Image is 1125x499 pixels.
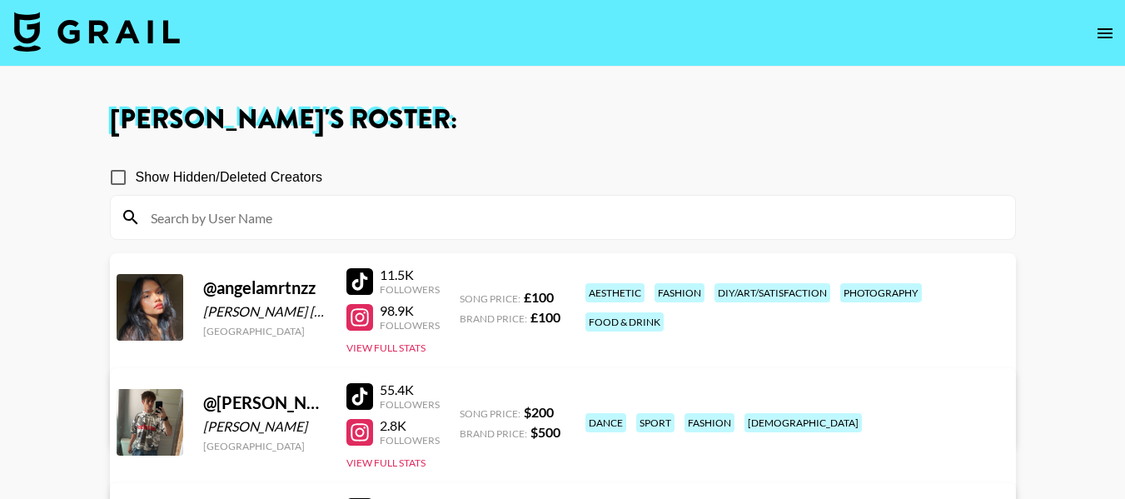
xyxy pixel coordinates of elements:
strong: £ 100 [524,289,554,305]
div: food & drink [585,312,664,332]
span: Brand Price: [460,427,527,440]
button: View Full Stats [346,342,426,354]
div: Followers [380,398,440,411]
div: aesthetic [585,283,645,302]
img: Grail Talent [13,12,180,52]
div: Followers [380,319,440,332]
div: fashion [655,283,704,302]
span: Song Price: [460,292,520,305]
h1: [PERSON_NAME] 's Roster: [110,107,1016,133]
div: fashion [684,413,734,432]
strong: $ 200 [524,404,554,420]
div: 98.9K [380,302,440,319]
div: [DEMOGRAPHIC_DATA] [744,413,862,432]
button: View Full Stats [346,457,426,469]
div: Followers [380,283,440,296]
div: diy/art/satisfaction [714,283,830,302]
span: Brand Price: [460,312,527,325]
div: [PERSON_NAME] [PERSON_NAME] [203,303,326,320]
div: photography [840,283,922,302]
div: dance [585,413,626,432]
div: @ [PERSON_NAME].[PERSON_NAME].161 [203,392,326,413]
button: open drawer [1088,17,1122,50]
div: 2.8K [380,417,440,434]
div: [PERSON_NAME] [203,418,326,435]
div: [GEOGRAPHIC_DATA] [203,325,326,337]
input: Search by User Name [141,204,1005,231]
div: 55.4K [380,382,440,398]
span: Song Price: [460,407,520,420]
span: Show Hidden/Deleted Creators [136,167,323,187]
div: [GEOGRAPHIC_DATA] [203,440,326,452]
div: Followers [380,434,440,447]
div: sport [636,413,675,432]
strong: £ 100 [530,309,560,325]
div: @ angelamrtnzz [203,277,326,298]
strong: $ 500 [530,424,560,440]
div: 11.5K [380,267,440,283]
